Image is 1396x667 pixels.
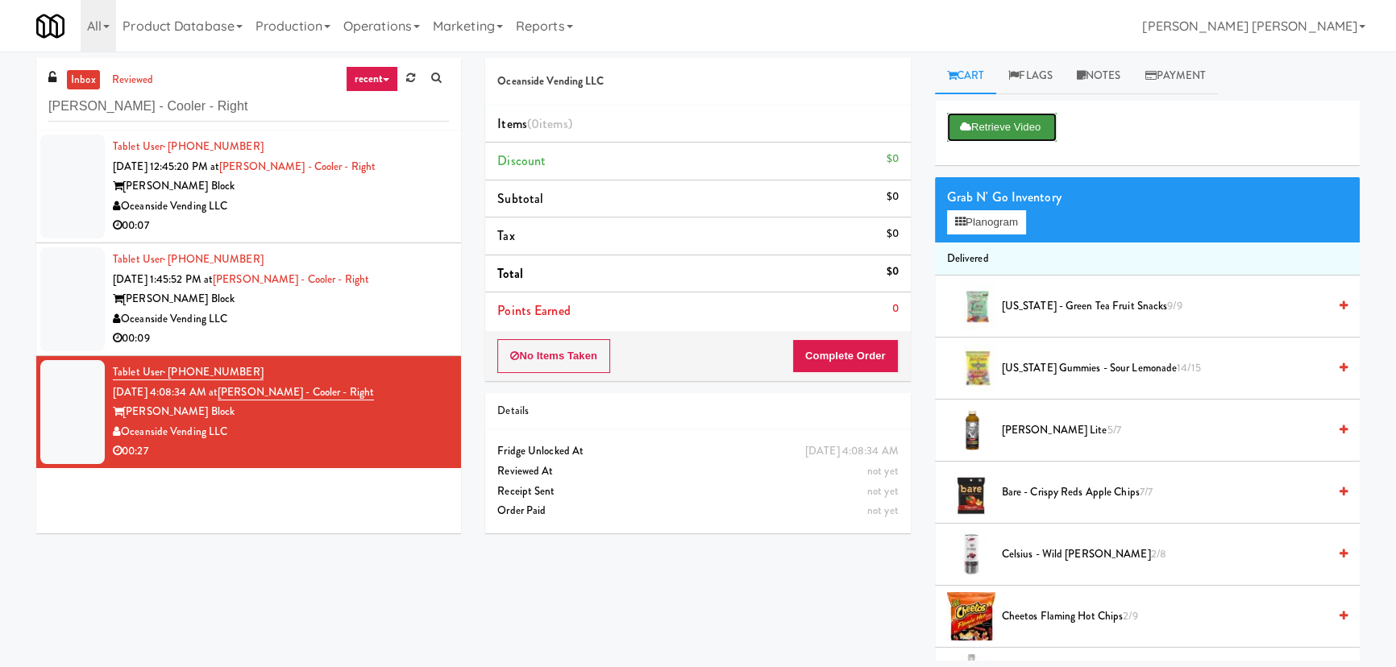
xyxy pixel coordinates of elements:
span: · [PHONE_NUMBER] [163,364,264,379]
span: 2/9 [1123,608,1137,623]
span: [DATE] 1:45:52 PM at [113,271,213,287]
span: Tax [497,226,514,245]
a: [PERSON_NAME] - Cooler - Right [218,384,374,400]
span: Points Earned [497,301,570,320]
span: bare - Crispy Reds Apple Chips [1002,483,1327,503]
div: [US_STATE] - Green Tea Fruit Snacks9/9 [995,296,1348,317]
div: [US_STATE] Gummies - Sour Lemonade14/15 [995,358,1348,379]
div: Celsius - Wild [PERSON_NAME]2/8 [995,545,1348,565]
a: Cart [935,58,997,94]
span: (0 ) [527,114,572,133]
span: 2/8 [1150,546,1165,561]
img: Micromart [36,12,64,40]
div: Oceanside Vending LLC [113,197,449,217]
li: Tablet User· [PHONE_NUMBER][DATE] 1:45:52 PM at[PERSON_NAME] - Cooler - Right[PERSON_NAME] BlockO... [36,243,461,356]
span: not yet [867,463,899,478]
span: Discount [497,151,546,170]
button: Complete Order [792,339,899,373]
div: Receipt Sent [497,482,898,502]
span: [DATE] 12:45:20 PM at [113,159,219,174]
ng-pluralize: items [539,114,568,133]
div: 00:27 [113,441,449,462]
a: Flags [996,58,1065,94]
a: [PERSON_NAME] - Cooler - Right [213,271,369,287]
button: No Items Taken [497,339,610,373]
span: not yet [867,503,899,518]
div: Order Paid [497,501,898,521]
div: $0 [886,187,898,207]
span: [PERSON_NAME] Lite [1002,420,1327,441]
div: Oceanside Vending LLC [113,309,449,329]
input: Search vision orders [48,92,449,122]
div: [DATE] 4:08:34 AM [805,441,899,462]
span: [US_STATE] Gummies - Sour Lemonade [1002,358,1327,379]
div: 00:07 [113,216,449,236]
div: $0 [886,224,898,244]
span: Subtotal [497,189,543,208]
span: 7/7 [1140,484,1153,499]
span: · [PHONE_NUMBER] [163,251,264,267]
div: [PERSON_NAME] Block [113,289,449,309]
a: Payment [1132,58,1218,94]
span: 9/9 [1167,298,1182,313]
span: [DATE] 4:08:34 AM at [113,384,218,400]
div: [PERSON_NAME] Block [113,176,449,197]
a: Notes [1065,58,1133,94]
div: [PERSON_NAME] Lite5/7 [995,420,1348,441]
span: 5/7 [1107,422,1120,437]
span: [US_STATE] - Green Tea Fruit Snacks [1002,296,1327,317]
a: recent [346,66,399,92]
a: Tablet User· [PHONE_NUMBER] [113,364,264,380]
a: [PERSON_NAME] - Cooler - Right [219,159,376,174]
div: 00:09 [113,329,449,349]
span: · [PHONE_NUMBER] [163,139,264,154]
h5: Oceanside Vending LLC [497,76,898,88]
span: Total [497,264,523,283]
div: 0 [892,299,899,319]
div: $0 [886,262,898,282]
a: Tablet User· [PHONE_NUMBER] [113,139,264,154]
div: bare - Crispy Reds Apple Chips7/7 [995,483,1348,503]
div: $0 [886,149,898,169]
li: Delivered [935,242,1360,276]
div: Oceanside Vending LLC [113,422,449,442]
div: Reviewed At [497,462,898,482]
span: 14/15 [1177,360,1201,375]
li: Tablet User· [PHONE_NUMBER][DATE] 4:08:34 AM at[PERSON_NAME] - Cooler - Right[PERSON_NAME] BlockO... [36,356,461,468]
div: Fridge Unlocked At [497,441,898,462]
span: not yet [867,483,899,499]
a: inbox [67,70,100,90]
span: Items [497,114,571,133]
li: Tablet User· [PHONE_NUMBER][DATE] 12:45:20 PM at[PERSON_NAME] - Cooler - Right[PERSON_NAME] Block... [36,130,461,243]
span: Cheetos Flaming Hot Chips [1002,607,1327,627]
div: [PERSON_NAME] Block [113,402,449,422]
span: Celsius - Wild [PERSON_NAME] [1002,545,1327,565]
div: Cheetos Flaming Hot Chips2/9 [995,607,1348,627]
a: reviewed [108,70,158,90]
a: Tablet User· [PHONE_NUMBER] [113,251,264,267]
button: Retrieve Video [947,113,1057,142]
div: Grab N' Go Inventory [947,185,1348,209]
div: Details [497,401,898,421]
button: Planogram [947,210,1026,234]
